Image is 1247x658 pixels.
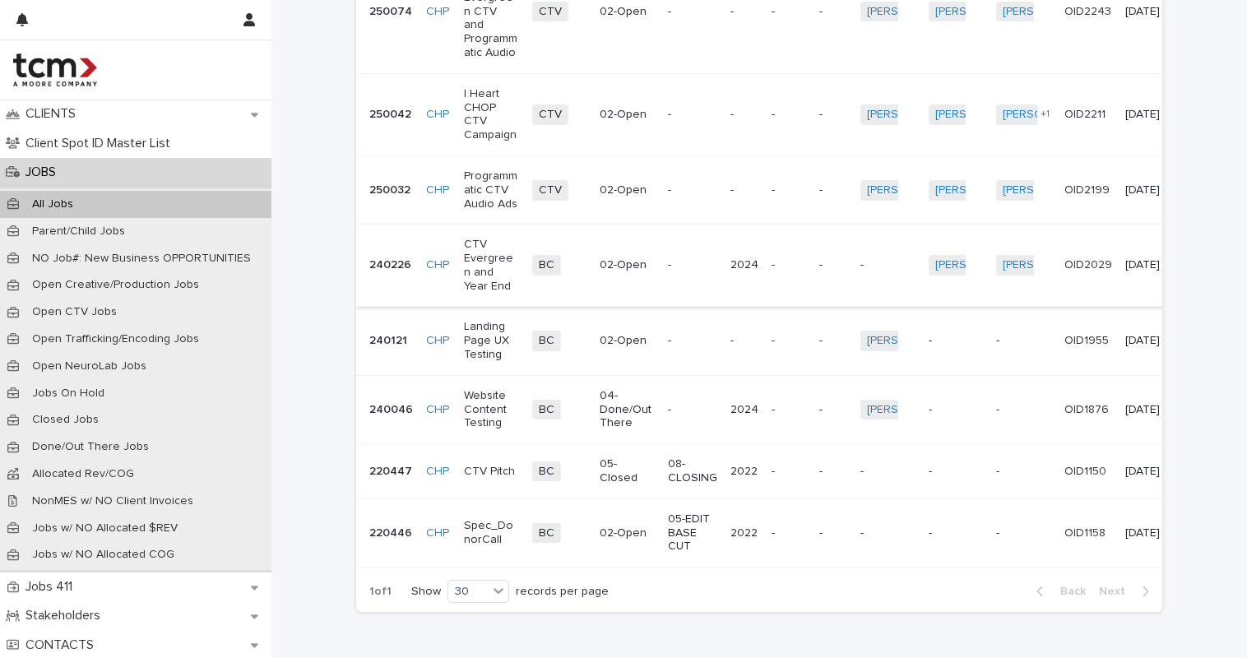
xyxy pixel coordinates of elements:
[369,403,413,417] p: 240046
[19,225,138,239] p: Parent/Child Jobs
[819,183,847,197] p: -
[730,258,758,272] p: 2024
[600,108,655,122] p: 02-Open
[369,183,413,197] p: 250032
[19,494,206,508] p: NonMES w/ NO Client Invoices
[426,526,449,540] a: CHP
[1064,258,1112,272] p: OID2029
[772,183,806,197] p: -
[1064,526,1112,540] p: OID1158
[1125,334,1172,348] p: [DATE]
[516,585,609,599] p: records per page
[600,334,655,348] p: 02-Open
[19,278,212,292] p: Open Creative/Production Jobs
[1003,5,1120,19] a: [PERSON_NAME]-TCM
[19,332,212,346] p: Open Trafficking/Encoding Jobs
[668,5,717,19] p: -
[730,403,758,417] p: 2024
[1003,183,1124,197] a: [PERSON_NAME] -TCM
[860,258,916,272] p: -
[867,183,985,197] a: [PERSON_NAME]-TCM
[668,403,717,417] p: -
[996,334,1051,348] p: -
[426,183,449,197] a: CHP
[935,108,1053,122] a: [PERSON_NAME]-TCM
[464,389,519,430] p: Website Content Testing
[411,585,441,599] p: Show
[464,465,519,479] p: CTV Pitch
[19,521,191,535] p: Jobs w/ NO Allocated $REV
[772,108,806,122] p: -
[19,252,264,266] p: NO Job#: New Business OPPORTUNITIES
[13,53,97,86] img: 4hMmSqQkux38exxPVZHQ
[867,403,1002,417] a: [PERSON_NAME]-MNFLab
[369,5,413,19] p: 250074
[19,197,86,211] p: All Jobs
[19,387,118,401] p: Jobs On Hold
[668,334,717,348] p: -
[1003,258,1120,272] a: [PERSON_NAME]-TCM
[1092,584,1162,599] button: Next
[19,164,69,180] p: JOBS
[532,2,568,22] span: CTV
[464,238,519,293] p: CTV Evergreen and Year End
[860,465,916,479] p: -
[19,467,147,481] p: Allocated Rev/COG
[929,526,984,540] p: -
[369,108,413,122] p: 250042
[819,526,847,540] p: -
[860,526,916,540] p: -
[730,5,758,19] p: -
[1125,183,1172,197] p: [DATE]
[464,169,519,211] p: Programmatic CTV Audio Ads
[19,440,162,454] p: Done/Out There Jobs
[600,526,655,540] p: 02-Open
[1041,109,1050,119] span: + 1
[19,637,107,653] p: CONTACTS
[1064,183,1112,197] p: OID2199
[19,305,130,319] p: Open CTV Jobs
[819,403,847,417] p: -
[819,108,847,122] p: -
[532,104,568,125] span: CTV
[935,5,1053,19] a: [PERSON_NAME]-TCM
[668,457,717,485] p: 08-CLOSING
[772,258,806,272] p: -
[1050,586,1086,597] span: Back
[19,136,183,151] p: Client Spot ID Master List
[369,526,413,540] p: 220446
[19,608,114,623] p: Stakeholders
[1099,586,1135,597] span: Next
[1064,465,1112,479] p: OID1150
[532,255,561,276] span: BC
[996,526,1051,540] p: -
[426,5,449,19] a: CHP
[1064,5,1112,19] p: OID2243
[1023,584,1092,599] button: Back
[600,5,655,19] p: 02-Open
[730,108,758,122] p: -
[819,465,847,479] p: -
[600,183,655,197] p: 02-Open
[996,403,1051,417] p: -
[819,5,847,19] p: -
[929,403,984,417] p: -
[935,258,1053,272] a: [PERSON_NAME]-TCM
[19,359,160,373] p: Open NeuroLab Jobs
[1125,5,1172,19] p: [DATE]
[532,523,561,544] span: BC
[600,258,655,272] p: 02-Open
[929,334,984,348] p: -
[772,403,806,417] p: -
[464,87,519,142] p: I Heart CHOP CTV Campaign
[929,465,984,479] p: -
[1125,526,1172,540] p: [DATE]
[369,258,413,272] p: 240226
[369,465,413,479] p: 220447
[532,331,561,351] span: BC
[772,5,806,19] p: -
[730,183,758,197] p: -
[867,108,985,122] a: [PERSON_NAME]-TCM
[935,183,1053,197] a: [PERSON_NAME]-TCM
[772,526,806,540] p: -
